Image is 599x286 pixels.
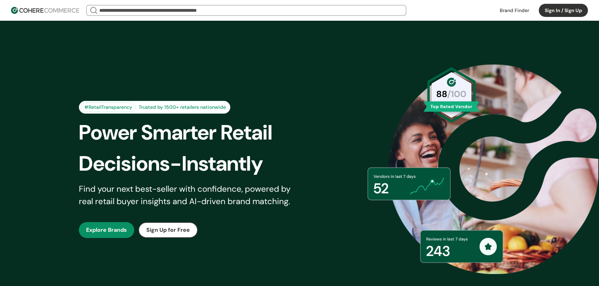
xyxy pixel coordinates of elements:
button: Sign Up for Free [138,222,198,238]
button: Sign In / Sign Up [539,4,588,17]
div: Decisions-Instantly [79,148,311,179]
div: Find your next best-seller with confidence, powered by real retail buyer insights and AI-driven b... [79,183,299,208]
img: Cohere Logo [11,7,79,14]
div: #RetailTransparency [81,103,136,112]
div: Power Smarter Retail [79,117,311,148]
button: Explore Brands [79,222,134,238]
div: Trusted by 1500+ retailers nationwide [136,104,229,111]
